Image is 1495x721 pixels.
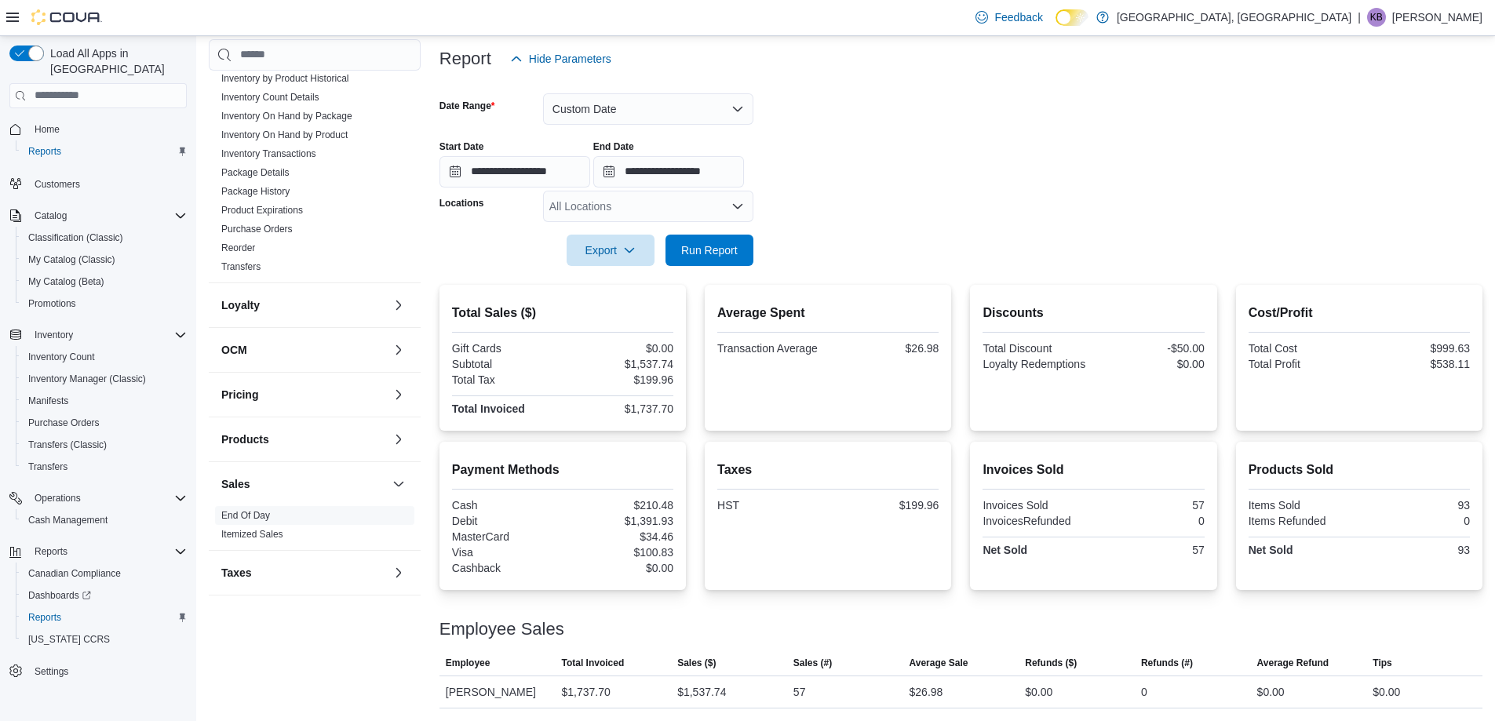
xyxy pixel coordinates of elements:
[16,140,193,162] button: Reports
[983,544,1027,556] strong: Net Sold
[22,511,187,530] span: Cash Management
[35,665,68,678] span: Settings
[717,461,939,479] h2: Taxes
[1362,342,1470,355] div: $999.63
[566,562,673,574] div: $0.00
[1025,657,1077,669] span: Refunds ($)
[566,515,673,527] div: $1,391.93
[793,657,832,669] span: Sales (#)
[566,358,673,370] div: $1,537.74
[1141,683,1147,701] div: 0
[209,50,421,282] div: Inventory
[389,340,408,359] button: OCM
[221,167,290,178] a: Package Details
[1097,544,1205,556] div: 57
[452,304,673,322] h2: Total Sales ($)
[389,385,408,404] button: Pricing
[1362,544,1470,556] div: 93
[28,145,61,158] span: Reports
[1056,26,1056,27] span: Dark Mode
[221,565,252,581] h3: Taxes
[1249,358,1356,370] div: Total Profit
[16,249,193,271] button: My Catalog (Classic)
[221,204,303,217] span: Product Expirations
[221,432,386,447] button: Products
[1257,657,1329,669] span: Average Refund
[35,178,80,191] span: Customers
[983,461,1204,479] h2: Invoices Sold
[22,348,187,366] span: Inventory Count
[994,9,1042,25] span: Feedback
[221,185,290,198] span: Package History
[593,156,744,188] input: Press the down key to open a popover containing a calendar.
[28,489,187,508] span: Operations
[221,387,258,402] h3: Pricing
[16,606,193,628] button: Reports
[22,391,187,410] span: Manifests
[221,528,283,541] span: Itemized Sales
[717,342,825,355] div: Transaction Average
[439,676,556,708] div: [PERSON_NAME]
[28,611,61,624] span: Reports
[1117,8,1351,27] p: [GEOGRAPHIC_DATA], [GEOGRAPHIC_DATA]
[221,242,255,253] a: Reorder
[1141,657,1193,669] span: Refunds (#)
[44,46,187,77] span: Load All Apps in [GEOGRAPHIC_DATA]
[3,541,193,563] button: Reports
[22,250,122,269] a: My Catalog (Classic)
[221,148,316,159] a: Inventory Transactions
[576,235,645,266] span: Export
[22,272,111,291] a: My Catalog (Beta)
[22,370,187,388] span: Inventory Manager (Classic)
[221,342,247,358] h3: OCM
[28,119,187,139] span: Home
[1249,342,1356,355] div: Total Cost
[593,140,634,153] label: End Date
[22,294,187,313] span: Promotions
[16,390,193,412] button: Manifests
[1056,9,1088,26] input: Dark Mode
[35,492,81,504] span: Operations
[16,628,193,650] button: [US_STATE] CCRS
[1362,358,1470,370] div: $538.11
[910,683,943,701] div: $26.98
[221,205,303,216] a: Product Expirations
[1392,8,1482,27] p: [PERSON_NAME]
[677,657,716,669] span: Sales ($)
[389,296,408,315] button: Loyalty
[22,294,82,313] a: Promotions
[16,456,193,478] button: Transfers
[1097,342,1205,355] div: -$50.00
[28,567,121,580] span: Canadian Compliance
[983,499,1090,512] div: Invoices Sold
[983,342,1090,355] div: Total Discount
[16,227,193,249] button: Classification (Classic)
[1249,544,1293,556] strong: Net Sold
[28,120,66,139] a: Home
[439,156,590,188] input: Press the down key to open a popover containing a calendar.
[22,586,97,605] a: Dashboards
[28,662,75,681] a: Settings
[16,509,193,531] button: Cash Management
[221,147,316,160] span: Inventory Transactions
[221,297,386,313] button: Loyalty
[529,51,611,67] span: Hide Parameters
[22,564,187,583] span: Canadian Compliance
[221,476,386,492] button: Sales
[28,351,95,363] span: Inventory Count
[439,100,495,112] label: Date Range
[221,476,250,492] h3: Sales
[221,129,348,140] a: Inventory On Hand by Product
[452,358,560,370] div: Subtotal
[566,373,673,386] div: $199.96
[28,461,67,473] span: Transfers
[1249,515,1356,527] div: Items Refunded
[221,260,261,273] span: Transfers
[439,49,491,68] h3: Report
[221,111,352,122] a: Inventory On Hand by Package
[910,657,968,669] span: Average Sale
[452,499,560,512] div: Cash
[22,142,67,161] a: Reports
[28,275,104,288] span: My Catalog (Beta)
[221,224,293,235] a: Purchase Orders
